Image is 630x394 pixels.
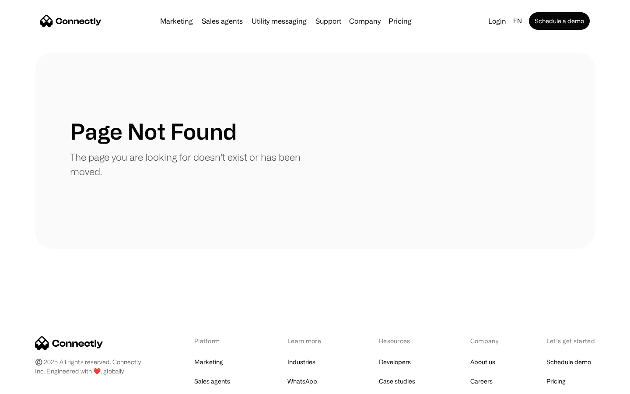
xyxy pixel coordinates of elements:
[312,18,345,25] a: Support
[198,18,246,25] a: Sales agents
[546,336,595,345] div: Let’s get started
[349,15,381,27] div: Company
[470,375,493,387] a: Careers
[194,336,242,345] div: Platform
[546,356,591,368] a: Schedule demo
[470,336,501,345] div: Company
[17,379,52,391] ul: Language list
[287,375,317,387] a: WhatsApp
[70,150,315,179] p: The page you are looking for doesn't exist or has been moved.
[485,15,510,27] a: Login
[157,18,196,25] a: Marketing
[379,375,415,387] a: Case studies
[529,12,590,30] a: Schedule a demo
[194,375,230,387] a: Sales agents
[70,118,237,144] h1: Page Not Found
[9,378,52,391] aside: Language selected: English
[379,336,425,345] div: Resources
[546,375,566,387] a: Pricing
[470,356,495,368] a: About us
[287,356,315,368] a: Industries
[513,15,522,27] div: en
[248,18,310,25] a: Utility messaging
[194,356,223,368] a: Marketing
[385,18,415,25] a: Pricing
[287,336,333,345] div: Learn more
[379,356,411,368] a: Developers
